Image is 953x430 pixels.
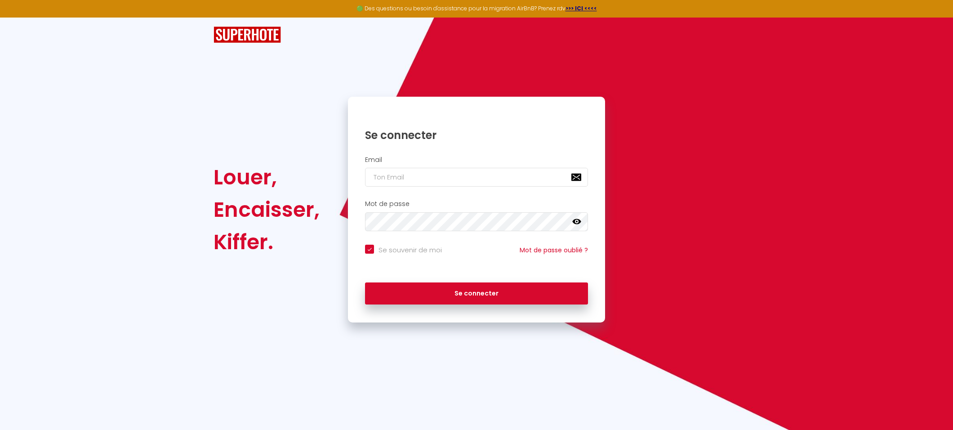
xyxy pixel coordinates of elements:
[365,200,588,208] h2: Mot de passe
[365,156,588,164] h2: Email
[214,226,320,258] div: Kiffer.
[520,246,588,255] a: Mot de passe oublié ?
[365,128,588,142] h1: Se connecter
[365,282,588,305] button: Se connecter
[566,4,597,12] a: >>> ICI <<<<
[214,161,320,193] div: Louer,
[214,193,320,226] div: Encaisser,
[214,27,281,43] img: SuperHote logo
[365,168,588,187] input: Ton Email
